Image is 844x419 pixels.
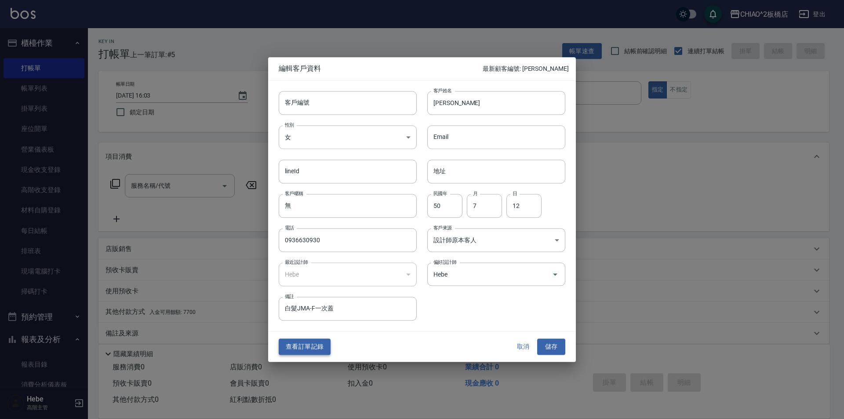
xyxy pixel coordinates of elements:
label: 偏好設計師 [433,259,456,265]
button: Open [548,267,562,281]
p: 最新顧客編號: [PERSON_NAME] [483,64,569,73]
label: 客戶來源 [433,224,452,231]
label: 客戶暱稱 [285,190,303,197]
label: 日 [513,190,517,197]
label: 月 [473,190,477,197]
span: 編輯客戶資料 [279,64,483,73]
div: 女 [279,125,417,149]
button: 取消 [509,339,537,355]
label: 最近設計師 [285,259,308,265]
div: Hebe [279,262,417,286]
label: 電話 [285,224,294,231]
div: 設計師原本客人 [427,228,565,252]
label: 備註 [285,293,294,300]
label: 民國年 [433,190,447,197]
button: 儲存 [537,339,565,355]
button: 查看訂單記錄 [279,339,331,355]
label: 性別 [285,121,294,128]
label: 客戶姓名 [433,87,452,94]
